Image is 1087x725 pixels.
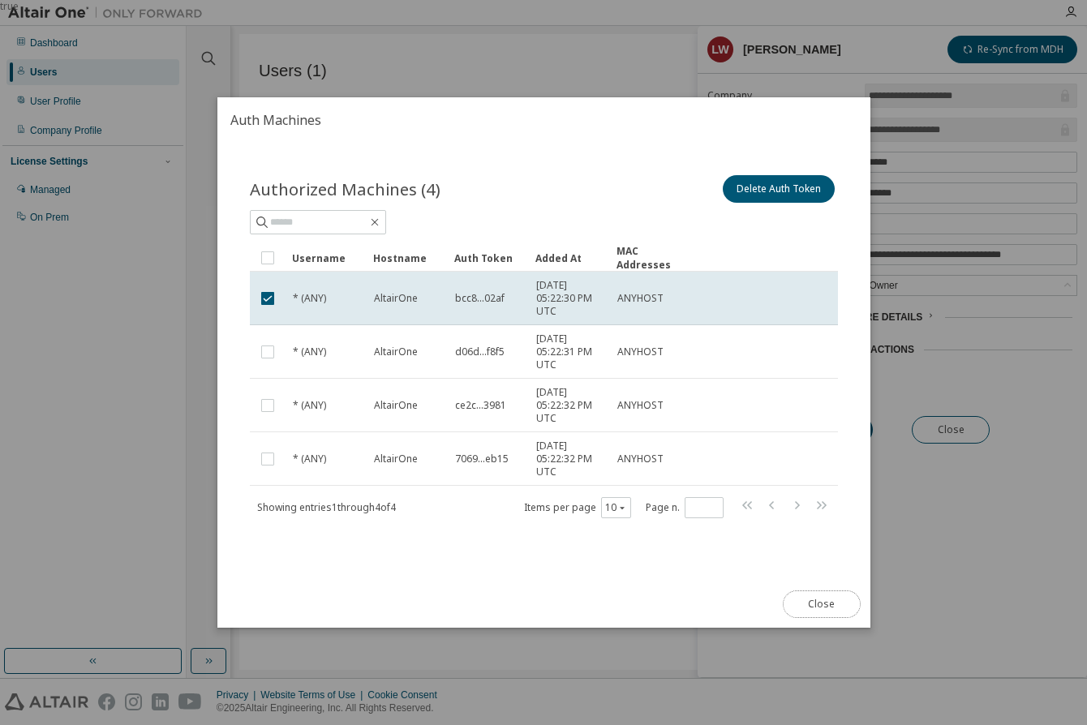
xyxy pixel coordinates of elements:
span: Page n. [645,497,723,518]
span: ANYHOST [617,453,664,465]
span: [DATE] 05:22:32 PM UTC [536,440,603,478]
span: [DATE] 05:22:30 PM UTC [536,279,603,318]
span: d06d...f8f5 [455,345,505,358]
button: 10 [604,501,626,514]
span: * (ANY) [293,453,326,465]
div: Username [292,245,360,271]
span: * (ANY) [293,292,326,305]
span: Authorized Machines (4) [250,178,440,200]
span: AltairOne [374,292,418,305]
span: ce2c...3981 [455,399,506,412]
div: Added At [535,245,604,271]
span: * (ANY) [293,399,326,412]
span: ANYHOST [617,345,664,358]
span: 7069...eb15 [455,453,509,465]
span: ANYHOST [617,399,664,412]
button: Close [782,590,860,618]
h2: Auth Machines [217,97,870,143]
span: AltairOne [374,345,418,358]
div: Hostname [373,245,441,271]
span: [DATE] 05:22:31 PM UTC [536,332,603,371]
span: AltairOne [374,399,418,412]
span: * (ANY) [293,345,326,358]
div: Auth Token [454,245,522,271]
span: Items per page [523,497,630,518]
span: AltairOne [374,453,418,465]
span: bcc8...02af [455,292,505,305]
span: [DATE] 05:22:32 PM UTC [536,386,603,425]
div: MAC Addresses [617,244,685,272]
span: Showing entries 1 through 4 of 4 [257,500,396,514]
button: Delete Auth Token [722,175,834,203]
span: ANYHOST [617,292,664,305]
